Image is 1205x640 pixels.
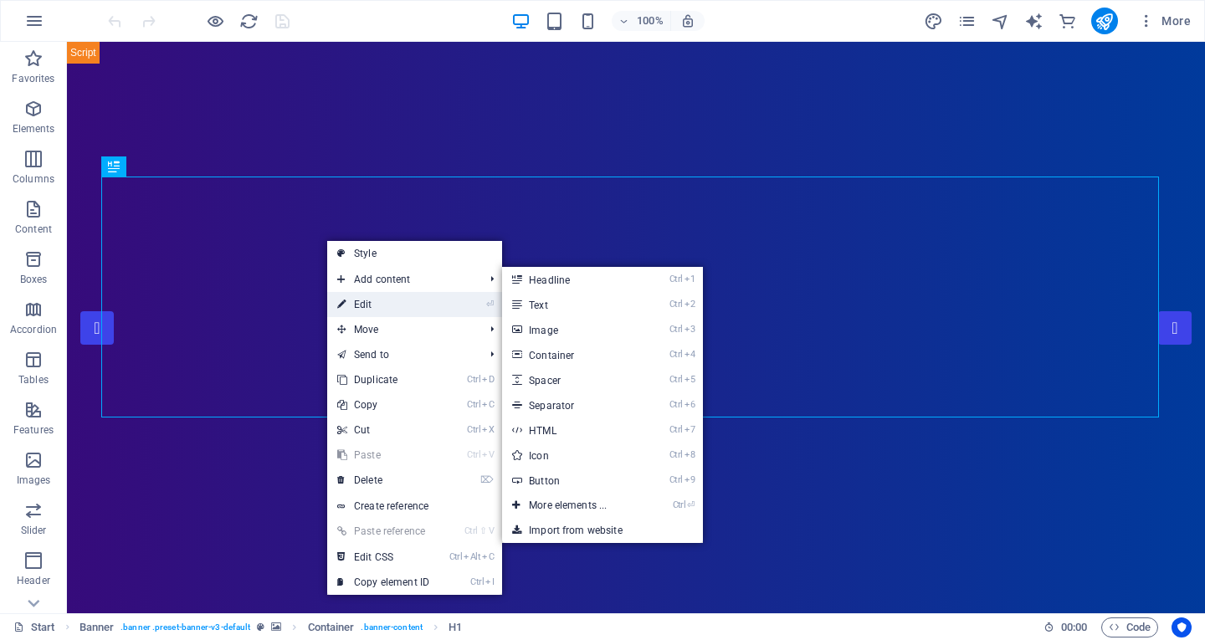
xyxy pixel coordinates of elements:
[1109,617,1151,637] span: Code
[467,424,480,435] i: Ctrl
[482,374,494,385] i: D
[1061,617,1087,637] span: 00 00
[13,423,54,437] p: Features
[1043,617,1088,637] h6: Session time
[18,373,49,387] p: Tables
[669,474,683,485] i: Ctrl
[449,617,462,637] span: Click to select. Double-click to edit
[257,622,264,632] i: This element is a customizable preset
[1024,11,1044,31] button: text_generator
[13,122,55,136] p: Elements
[464,525,478,536] i: Ctrl
[957,12,977,31] i: Pages (Ctrl+Alt+S)
[991,11,1011,31] button: navigator
[327,292,439,317] a: ⏎Edit
[924,11,944,31] button: design
[327,417,439,443] a: CtrlXCut
[1172,617,1192,637] button: Usercentrics
[467,399,480,410] i: Ctrl
[1131,8,1197,34] button: More
[467,374,480,385] i: Ctrl
[480,474,494,485] i: ⌦
[1091,8,1118,34] button: publish
[502,493,640,518] a: Ctrl⏎More elements ...
[669,449,683,460] i: Ctrl
[685,324,695,335] i: 3
[12,72,54,85] p: Favorites
[637,11,664,31] h6: 100%
[79,617,463,637] nav: breadcrumb
[79,617,115,637] span: Click to select. Double-click to edit
[449,551,463,562] i: Ctrl
[21,524,47,537] p: Slider
[205,11,225,31] button: Click here to leave preview mode and continue editing
[327,241,502,266] a: Style
[685,299,695,310] i: 2
[1024,12,1043,31] i: AI Writer
[1101,617,1158,637] button: Code
[680,13,695,28] i: On resize automatically adjust zoom level to fit chosen device.
[612,11,671,31] button: 100%
[502,317,640,342] a: Ctrl3Image
[687,499,695,510] i: ⏎
[502,443,640,468] a: Ctrl8Icon
[669,274,683,284] i: Ctrl
[685,399,695,410] i: 6
[685,424,695,435] i: 7
[271,622,281,632] i: This element contains a background
[685,374,695,385] i: 5
[924,12,943,31] i: Design (Ctrl+Alt+Y)
[464,551,480,562] i: Alt
[685,274,695,284] i: 1
[327,468,439,493] a: ⌦Delete
[486,299,494,310] i: ⏎
[327,545,439,570] a: CtrlAltCEdit CSS
[991,12,1010,31] i: Navigator
[327,443,439,468] a: CtrlVPaste
[502,292,640,317] a: Ctrl2Text
[327,267,477,292] span: Add content
[673,499,686,510] i: Ctrl
[327,494,502,519] a: Create reference
[13,617,55,637] a: Click to cancel selection. Double-click to open Pages
[1138,13,1191,29] span: More
[669,299,683,310] i: Ctrl
[361,617,422,637] span: . banner-content
[957,11,977,31] button: pages
[489,525,494,536] i: V
[485,576,494,587] i: I
[502,417,640,443] a: Ctrl7HTML
[482,399,494,410] i: C
[1058,11,1078,31] button: commerce
[669,324,683,335] i: Ctrl
[467,449,480,460] i: Ctrl
[1058,12,1077,31] i: Commerce
[669,349,683,360] i: Ctrl
[17,474,51,487] p: Images
[685,474,695,485] i: 9
[13,172,54,186] p: Columns
[327,570,439,595] a: CtrlICopy element ID
[502,518,703,543] a: Import from website
[239,12,259,31] i: Reload page
[15,223,52,236] p: Content
[308,617,355,637] span: Click to select. Double-click to edit
[120,617,250,637] span: . banner .preset-banner-v3-default
[482,551,494,562] i: C
[669,374,683,385] i: Ctrl
[327,317,477,342] span: Move
[1073,621,1075,633] span: :
[685,449,695,460] i: 8
[327,392,439,417] a: CtrlCCopy
[479,525,487,536] i: ⇧
[327,519,439,544] a: Ctrl⇧VPaste reference
[327,342,477,367] a: Send to
[482,424,494,435] i: X
[502,342,640,367] a: Ctrl4Container
[669,399,683,410] i: Ctrl
[238,11,259,31] button: reload
[482,449,494,460] i: V
[10,323,57,336] p: Accordion
[470,576,484,587] i: Ctrl
[685,349,695,360] i: 4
